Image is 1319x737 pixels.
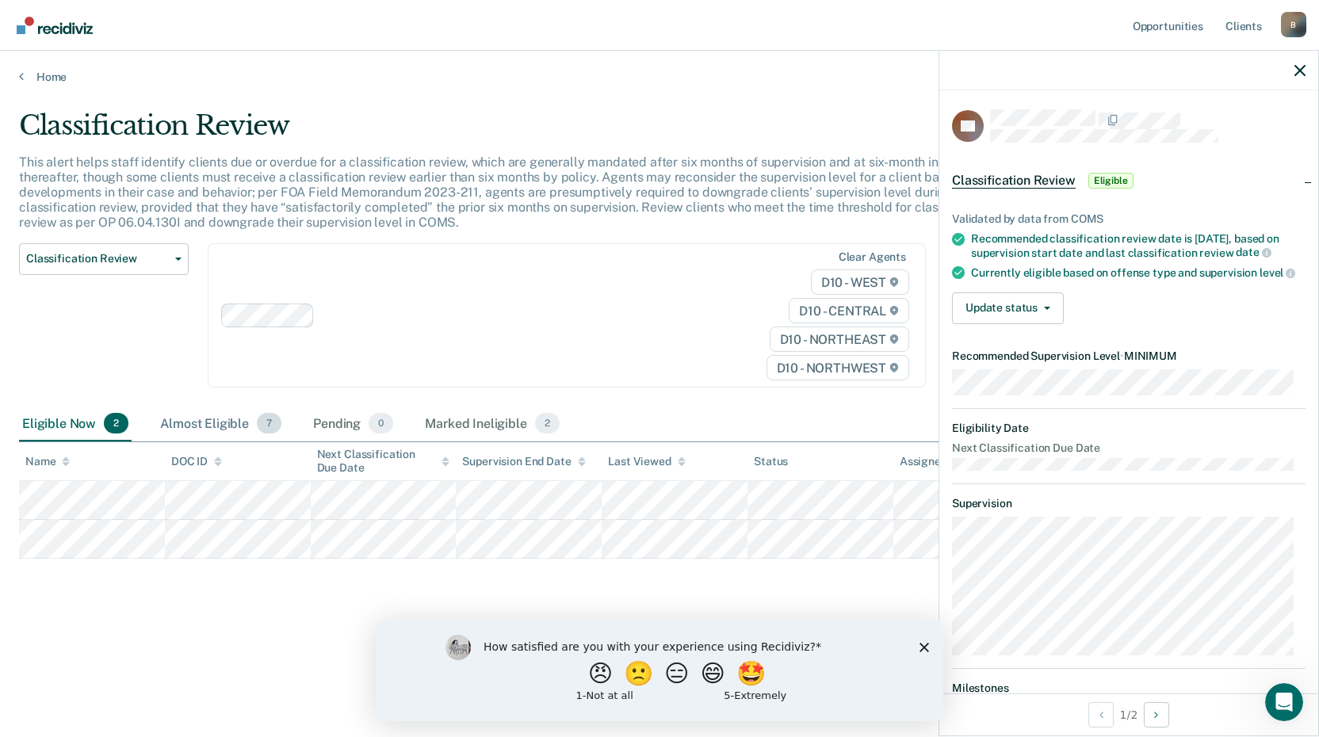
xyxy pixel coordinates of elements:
[767,355,909,380] span: D10 - NORTHWEST
[754,455,788,468] div: Status
[1260,266,1295,279] span: level
[971,232,1306,259] div: Recommended classification review date is [DATE], based on supervision start date and last classi...
[952,682,1306,695] dt: Milestones
[939,155,1318,206] div: Classification ReviewEligible
[25,455,70,468] div: Name
[369,413,393,433] span: 0
[19,109,1008,155] div: Classification Review
[535,413,560,433] span: 2
[1088,702,1114,727] button: Previous Opportunity
[171,455,222,468] div: DOC ID
[811,269,909,295] span: D10 - WEST
[19,70,1300,84] a: Home
[789,298,909,323] span: D10 - CENTRAL
[1265,683,1303,721] iframe: Intercom live chat
[317,448,450,475] div: Next Classification Due Date
[952,212,1306,226] div: Validated by data from COMS
[952,422,1306,435] dt: Eligibility Date
[310,407,396,441] div: Pending
[939,693,1318,735] div: 1 / 2
[376,619,943,721] iframe: Survey by Kim from Recidiviz
[26,252,169,265] span: Classification Review
[257,413,281,433] span: 7
[462,455,585,468] div: Supervision End Date
[104,413,128,433] span: 2
[1236,246,1271,258] span: date
[952,441,1306,455] dt: Next Classification Due Date
[971,265,1306,280] div: Currently eligible based on offense type and supervision
[952,497,1306,510] dt: Supervision
[1088,173,1134,189] span: Eligible
[770,326,909,352] span: D10 - NORTHEAST
[1120,349,1124,362] span: •
[1144,702,1169,727] button: Next Opportunity
[952,349,1306,363] dt: Recommended Supervision Level MINIMUM
[839,250,906,264] div: Clear agents
[422,407,563,441] div: Marked Ineligible
[19,155,991,231] p: This alert helps staff identify clients due or overdue for a classification review, which are gen...
[19,407,132,441] div: Eligible Now
[157,407,285,441] div: Almost Eligible
[900,455,974,468] div: Assigned to
[1281,12,1306,37] div: B
[952,173,1076,189] span: Classification Review
[952,292,1064,324] button: Update status
[17,17,93,34] img: Recidiviz
[1281,12,1306,37] button: Profile dropdown button
[608,455,685,468] div: Last Viewed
